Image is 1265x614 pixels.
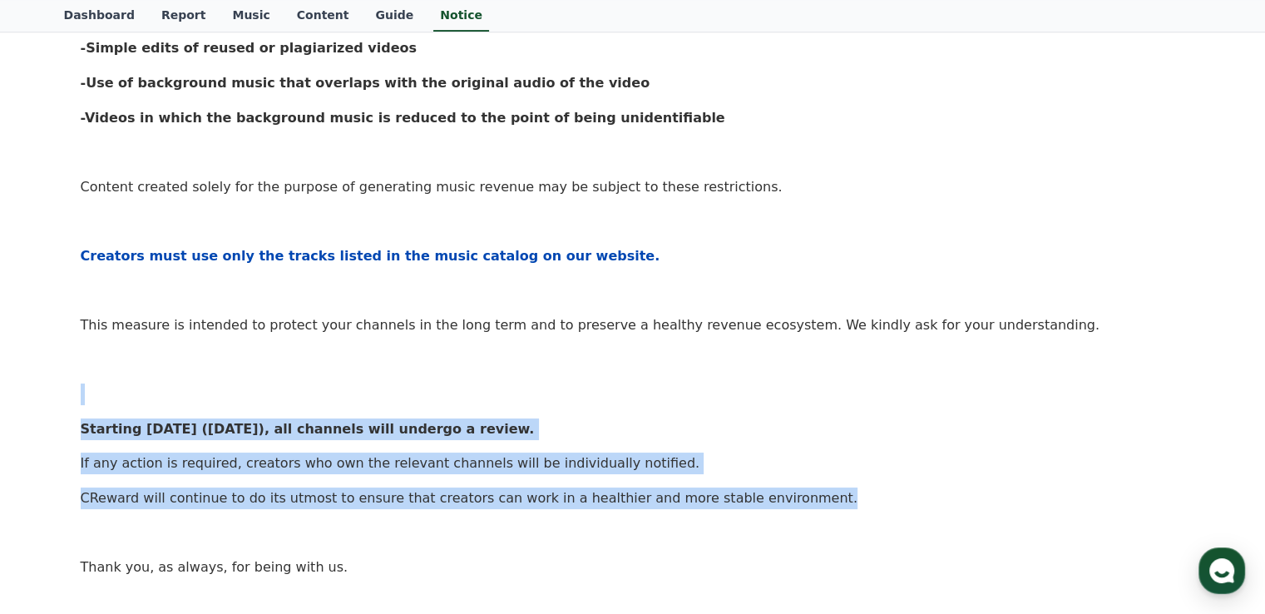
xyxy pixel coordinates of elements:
a: Messages [110,476,215,517]
strong: Starting [DATE] ([DATE]), all channels will undergo a review. [81,421,535,437]
p: Thank you, as always, for being with us. [81,557,1185,578]
strong: -Simple edits of reused or plagiarized videos [81,40,417,56]
strong: -Videos in which the background music is reduced to the point of being unidentifiable [81,110,725,126]
a: Settings [215,476,319,517]
strong: -Use of background music that overlaps with the original audio of the video [81,75,650,91]
span: Home [42,501,72,514]
strong: Creators must use only the tracks listed in the music catalog on our website. [81,248,660,264]
span: Settings [246,501,287,514]
span: Messages [138,502,187,515]
p: CReward will continue to do its utmost to ensure that creators can work in a healthier and more s... [81,488,1185,509]
p: Content created solely for the purpose of generating music revenue may be subject to these restri... [81,176,1185,198]
p: If any action is required, creators who own the relevant channels will be individually notified. [81,453,1185,474]
a: Home [5,476,110,517]
p: This measure is intended to protect your channels in the long term and to preserve a healthy reve... [81,314,1185,336]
